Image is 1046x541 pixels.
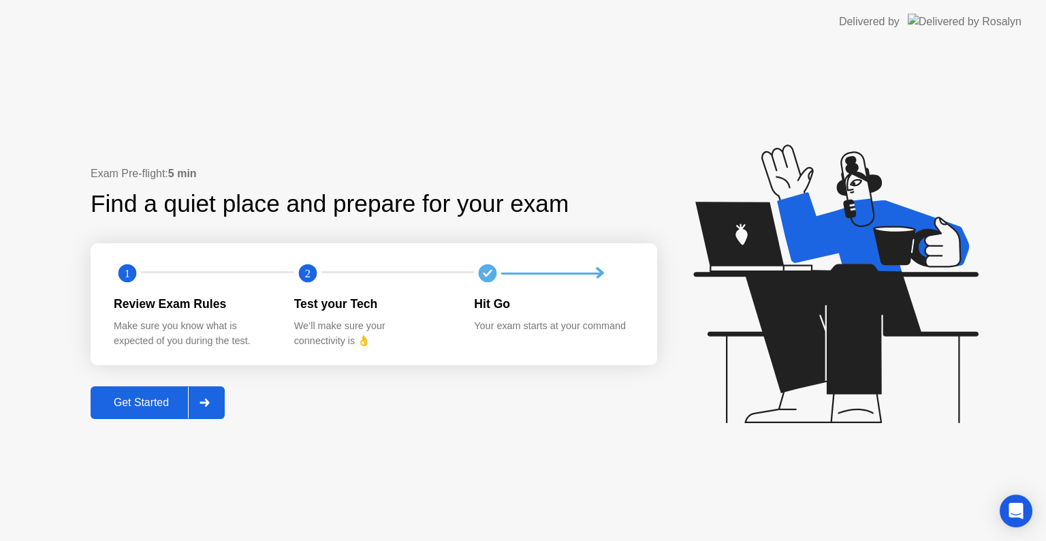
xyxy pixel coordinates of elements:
[474,319,633,334] div: Your exam starts at your command
[168,168,197,179] b: 5 min
[1000,495,1032,527] div: Open Intercom Messenger
[91,386,225,419] button: Get Started
[114,319,272,348] div: Make sure you know what is expected of you during the test.
[294,295,453,313] div: Test your Tech
[908,14,1021,29] img: Delivered by Rosalyn
[305,267,311,280] text: 2
[839,14,900,30] div: Delivered by
[474,295,633,313] div: Hit Go
[114,295,272,313] div: Review Exam Rules
[91,166,657,182] div: Exam Pre-flight:
[125,267,130,280] text: 1
[91,186,571,222] div: Find a quiet place and prepare for your exam
[294,319,453,348] div: We’ll make sure your connectivity is 👌
[95,397,188,409] div: Get Started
